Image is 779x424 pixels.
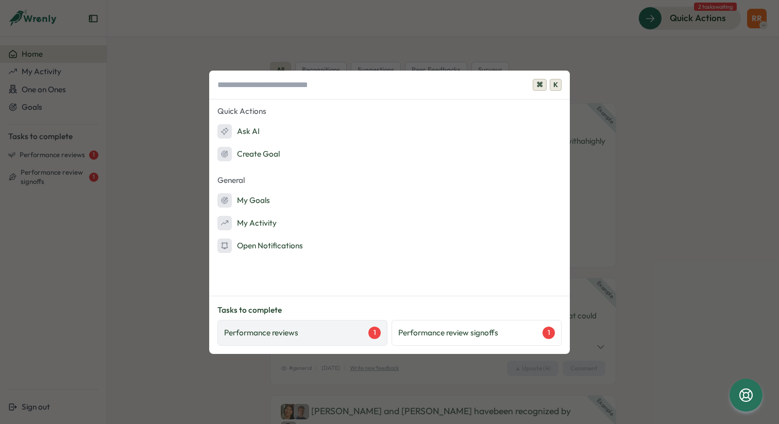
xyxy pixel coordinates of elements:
button: My Goals [209,190,570,211]
div: My Activity [217,216,277,230]
button: My Activity [209,213,570,233]
button: Open Notifications [209,235,570,256]
div: My Goals [217,193,270,208]
span: K [550,79,562,91]
p: Performance reviews [224,327,298,338]
button: Ask AI [209,121,570,142]
p: Quick Actions [209,104,570,119]
div: 1 [543,327,555,339]
div: Open Notifications [217,239,303,253]
div: Ask AI [217,124,260,139]
button: Create Goal [209,144,570,164]
div: Create Goal [217,147,280,161]
p: General [209,173,570,188]
p: Performance review signoffs [398,327,498,338]
div: 1 [368,327,381,339]
p: Tasks to complete [217,304,562,316]
span: ⌘ [533,79,547,91]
